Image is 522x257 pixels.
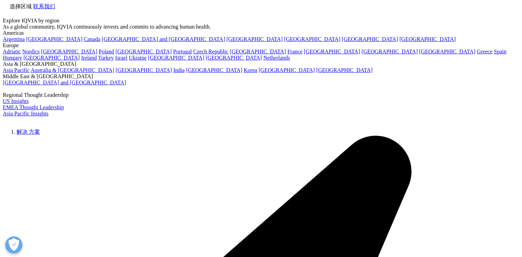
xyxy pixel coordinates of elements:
a: Portugal [173,49,192,54]
a: [GEOGRAPHIC_DATA] [116,49,172,54]
a: 联系我们 [33,3,55,9]
a: Ireland [81,55,97,61]
a: Adriatic [3,49,21,54]
div: As a global community, IQVIA continuously invests and commits to advancing human health. [3,24,519,30]
button: 打开偏好 [5,236,22,254]
a: [GEOGRAPHIC_DATA] [226,36,283,42]
div: Regional Thought Leadership [3,92,519,98]
a: France [287,49,303,54]
div: Europe [3,42,519,49]
a: Argentina [3,36,25,42]
a: [GEOGRAPHIC_DATA] [230,49,286,54]
a: Korea [244,67,257,73]
a: India [173,67,185,73]
a: [GEOGRAPHIC_DATA] [316,67,373,73]
a: [GEOGRAPHIC_DATA] [400,36,456,42]
a: [GEOGRAPHIC_DATA] [304,49,360,54]
a: [GEOGRAPHIC_DATA] [284,36,340,42]
div: Americas [3,30,519,36]
a: [GEOGRAPHIC_DATA] [362,49,418,54]
a: Greece [477,49,492,54]
a: [GEOGRAPHIC_DATA] [41,49,97,54]
a: Asia Pacific Insights [3,111,48,116]
div: Middle East & [GEOGRAPHIC_DATA] [3,73,519,80]
a: Ukraine [129,55,147,61]
a: Asia Pacific [3,67,30,73]
div: Asia & [GEOGRAPHIC_DATA] [3,61,519,67]
a: Australia & [GEOGRAPHIC_DATA] [31,67,114,73]
a: [GEOGRAPHIC_DATA] and [GEOGRAPHIC_DATA] [102,36,225,42]
a: Nordics [22,49,40,54]
a: Poland [99,49,114,54]
a: [GEOGRAPHIC_DATA] [419,49,475,54]
a: [GEOGRAPHIC_DATA] [26,36,82,42]
a: Czech Republic [193,49,228,54]
a: [GEOGRAPHIC_DATA] [258,67,315,73]
a: [GEOGRAPHIC_DATA] [206,55,262,61]
a: Israel [115,55,128,61]
span: 选择区域 [10,3,32,9]
a: [GEOGRAPHIC_DATA] [116,67,172,73]
a: Turkey [98,55,114,61]
a: EMEA Thought Leadership [3,104,64,110]
a: [GEOGRAPHIC_DATA] [342,36,398,42]
a: US Insights [3,98,29,104]
a: [GEOGRAPHIC_DATA] [148,55,204,61]
a: 解决 方案 [17,129,40,135]
a: [GEOGRAPHIC_DATA] and [GEOGRAPHIC_DATA] [3,80,126,85]
a: [GEOGRAPHIC_DATA] [23,55,80,61]
a: Spain [494,49,506,54]
a: Canada [84,36,100,42]
a: [GEOGRAPHIC_DATA] [186,67,242,73]
a: Hungary [3,55,22,61]
div: Explore IQVIA by region [3,18,519,24]
a: Netherlands [263,55,290,61]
